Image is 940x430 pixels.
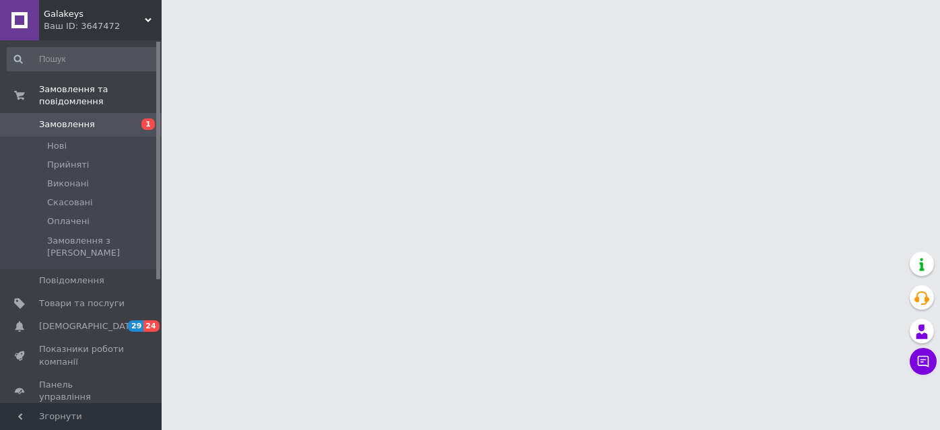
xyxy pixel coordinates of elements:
[44,8,145,20] span: Galakeys
[39,343,125,367] span: Показники роботи компанії
[47,215,90,227] span: Оплачені
[39,83,162,108] span: Замовлення та повідомлення
[128,320,143,332] span: 29
[39,320,139,332] span: [DEMOGRAPHIC_DATA]
[7,47,159,71] input: Пошук
[47,178,89,190] span: Виконані
[39,379,125,403] span: Панель управління
[47,159,89,171] span: Прийняті
[143,320,159,332] span: 24
[39,297,125,310] span: Товари та послуги
[39,118,95,131] span: Замовлення
[39,275,104,287] span: Повідомлення
[44,20,162,32] div: Ваш ID: 3647472
[141,118,155,130] span: 1
[910,348,937,375] button: Чат з покупцем
[47,235,158,259] span: Замовлення з [PERSON_NAME]
[47,140,67,152] span: Нові
[47,196,93,209] span: Скасовані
